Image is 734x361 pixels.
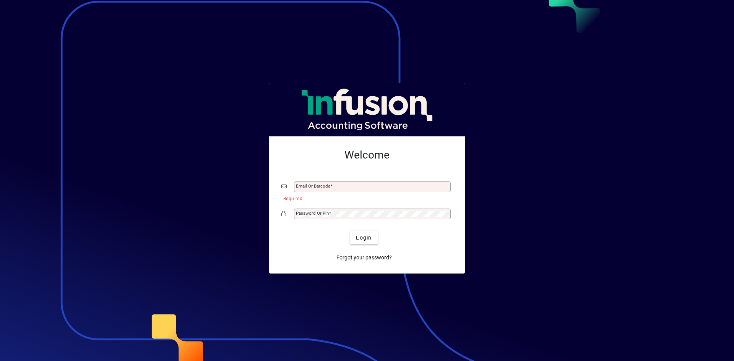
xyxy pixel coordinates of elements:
[336,254,392,262] span: Forgot your password?
[281,149,453,162] h2: Welcome
[356,234,372,242] span: Login
[333,251,395,264] a: Forgot your password?
[283,194,447,202] mat-error: Required
[296,210,329,216] mat-label: Password or Pin
[350,231,378,244] button: Login
[296,183,330,189] mat-label: Email or Barcode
